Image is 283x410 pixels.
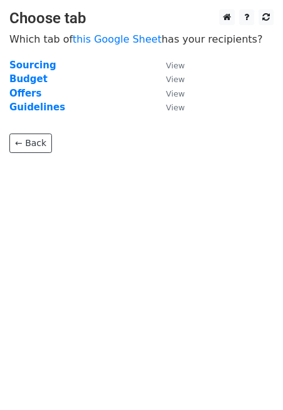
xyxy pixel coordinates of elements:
[9,73,48,85] a: Budget
[153,88,185,99] a: View
[166,75,185,84] small: View
[166,89,185,98] small: View
[9,88,41,99] a: Offers
[166,103,185,112] small: View
[9,9,274,28] h3: Choose tab
[73,33,162,45] a: this Google Sheet
[153,102,185,113] a: View
[9,33,274,46] p: Which tab of has your recipients?
[9,102,65,113] a: Guidelines
[153,73,185,85] a: View
[153,60,185,71] a: View
[166,61,185,70] small: View
[9,134,52,153] a: ← Back
[9,60,56,71] a: Sourcing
